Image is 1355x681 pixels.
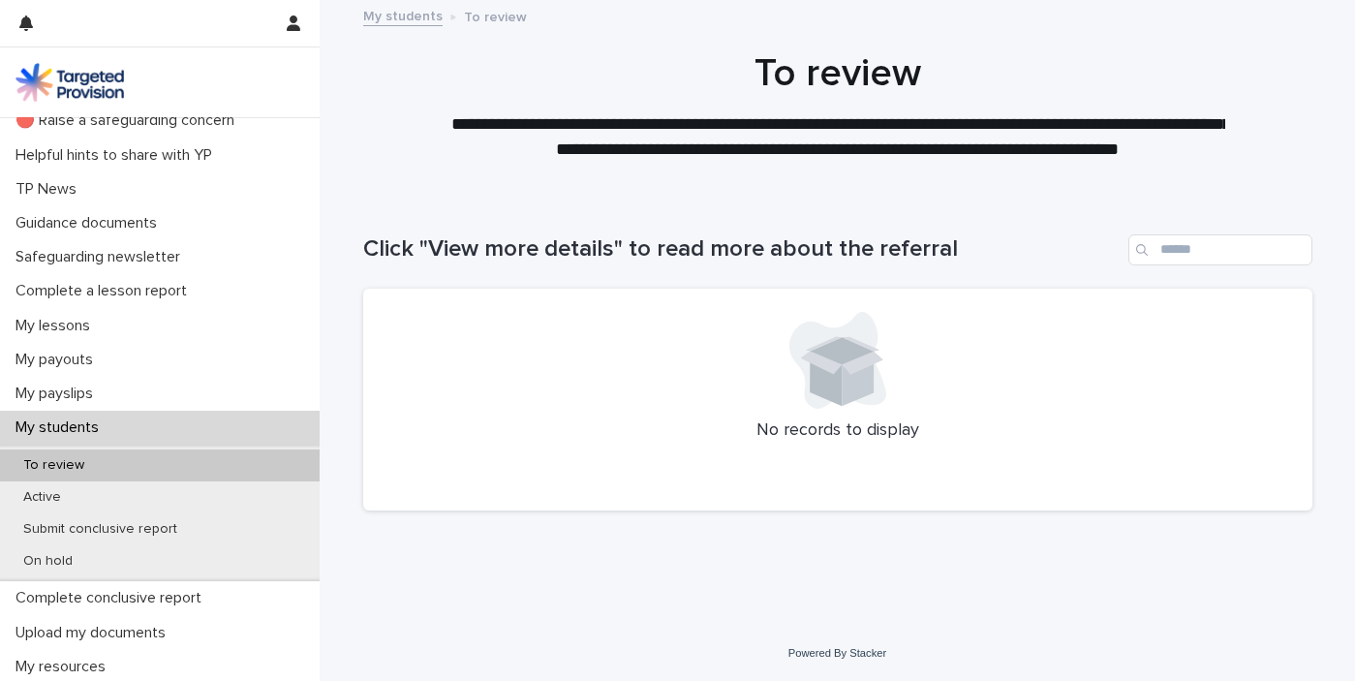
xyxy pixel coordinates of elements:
[363,235,1121,263] h1: Click "View more details" to read more about the referral
[363,50,1312,97] h1: To review
[8,146,228,165] p: Helpful hints to share with YP
[8,317,106,335] p: My lessons
[8,521,193,538] p: Submit conclusive report
[8,589,217,607] p: Complete conclusive report
[8,624,181,642] p: Upload my documents
[386,420,1289,442] p: No records to display
[8,351,108,369] p: My payouts
[464,5,527,26] p: To review
[8,111,250,130] p: 🔴 Raise a safeguarding concern
[363,4,443,26] a: My students
[8,489,77,506] p: Active
[8,553,88,570] p: On hold
[8,282,202,300] p: Complete a lesson report
[1128,234,1312,265] input: Search
[788,647,886,659] a: Powered By Stacker
[8,248,196,266] p: Safeguarding newsletter
[8,385,108,403] p: My payslips
[8,180,92,199] p: TP News
[8,457,100,474] p: To review
[8,418,114,437] p: My students
[8,214,172,232] p: Guidance documents
[8,658,121,676] p: My resources
[15,63,124,102] img: M5nRWzHhSzIhMunXDL62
